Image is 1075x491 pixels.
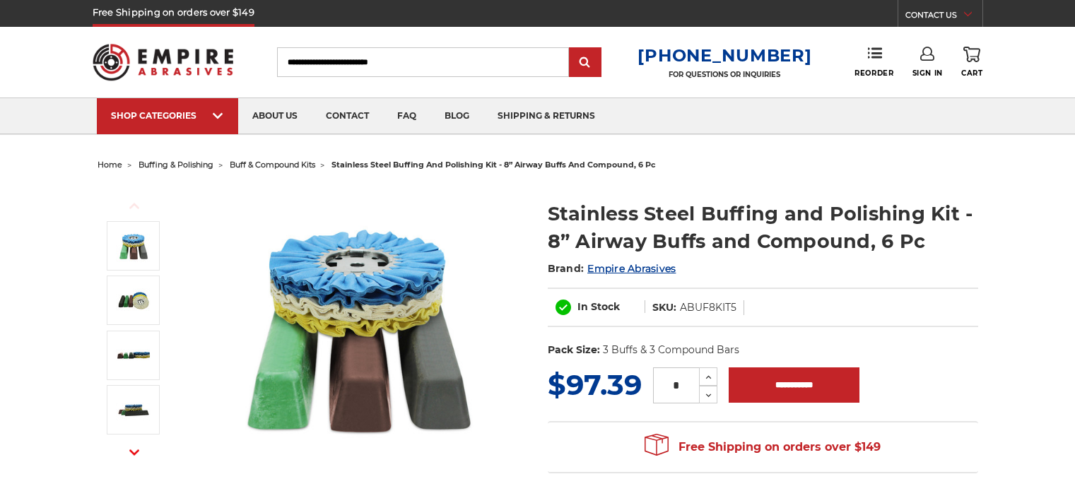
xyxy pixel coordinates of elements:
img: Stainless Steel Buffing and Polishing Kit - 8” Airway Buffs and Compound, 6 Pc [116,392,151,427]
a: contact [312,98,383,134]
a: buff & compound kits [230,160,315,170]
a: blog [430,98,483,134]
span: stainless steel buffing and polishing kit - 8” airway buffs and compound, 6 pc [331,160,656,170]
a: Reorder [854,47,893,77]
input: Submit [571,49,599,77]
span: Brand: [548,262,585,275]
img: 8 inch airway buffing wheel and compound kit for stainless steel [116,228,151,264]
a: shipping & returns [483,98,609,134]
dt: SKU: [652,300,676,315]
img: stainless steel 8 inch airway buffing wheel and compound kit [116,283,151,318]
span: Cart [961,69,982,78]
dt: Pack Size: [548,343,600,357]
span: Free Shipping on orders over $149 [645,433,881,461]
dd: 3 Buffs & 3 Compound Bars [603,343,739,357]
a: faq [383,98,430,134]
span: Sign In [912,69,943,78]
span: In Stock [577,300,620,313]
img: Stainless Steel Buffing and Polishing Kit - 8” Airway Buffs and Compound, 6 Pc [116,338,151,373]
a: about us [238,98,312,134]
a: buffing & polishing [139,160,213,170]
p: FOR QUESTIONS OR INQUIRIES [638,70,811,79]
a: home [98,160,122,170]
dd: ABUF8KIT5 [680,300,736,315]
a: Cart [961,47,982,78]
span: $97.39 [548,367,642,402]
a: Empire Abrasives [587,262,676,275]
button: Next [117,437,151,467]
div: SHOP CATEGORIES [111,110,224,121]
a: CONTACT US [905,7,982,27]
span: Reorder [854,69,893,78]
img: 8 inch airway buffing wheel and compound kit for stainless steel [218,185,501,468]
button: Previous [117,191,151,221]
a: [PHONE_NUMBER] [638,45,811,66]
img: Empire Abrasives [93,35,234,90]
h1: Stainless Steel Buffing and Polishing Kit - 8” Airway Buffs and Compound, 6 Pc [548,200,978,255]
